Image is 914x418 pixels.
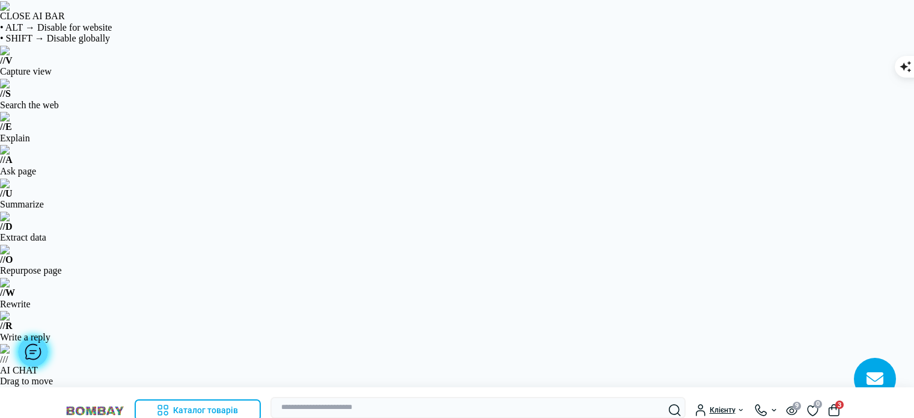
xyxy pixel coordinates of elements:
button: 9 [786,405,797,416]
span: 3 [835,401,844,409]
button: Search [669,404,681,416]
img: BOMBAY [65,405,125,416]
span: 0 [814,400,822,408]
span: 9 [793,402,801,410]
a: 0 [807,404,818,417]
button: 3 [828,404,840,416]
